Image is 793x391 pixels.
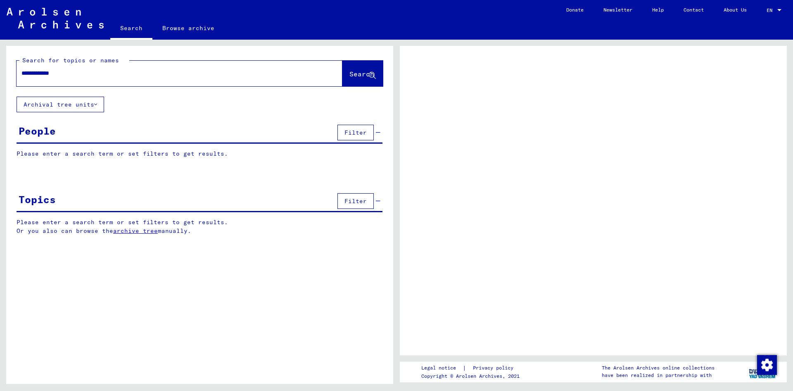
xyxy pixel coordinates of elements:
[19,192,56,207] div: Topics
[113,227,158,235] a: archive tree
[17,97,104,112] button: Archival tree units
[17,218,383,235] p: Please enter a search term or set filters to get results. Or you also can browse the manually.
[344,129,367,136] span: Filter
[421,364,523,372] div: |
[22,57,119,64] mat-label: Search for topics or names
[421,364,463,372] a: Legal notice
[602,372,715,379] p: have been realized in partnership with
[344,197,367,205] span: Filter
[342,61,383,86] button: Search
[757,355,777,375] img: Change consent
[337,193,374,209] button: Filter
[17,149,382,158] p: Please enter a search term or set filters to get results.
[349,70,374,78] span: Search
[152,18,224,38] a: Browse archive
[337,125,374,140] button: Filter
[767,7,776,13] span: EN
[747,361,778,382] img: yv_logo.png
[466,364,523,372] a: Privacy policy
[19,123,56,138] div: People
[110,18,152,40] a: Search
[7,8,104,28] img: Arolsen_neg.svg
[602,364,715,372] p: The Arolsen Archives online collections
[421,372,523,380] p: Copyright © Arolsen Archives, 2021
